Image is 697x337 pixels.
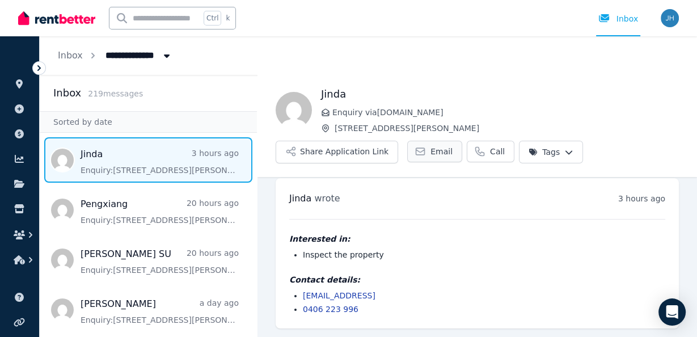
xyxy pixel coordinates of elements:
h2: Inbox [53,85,81,101]
h1: Jinda [321,86,679,102]
img: RentBetter [18,10,95,27]
span: Tags [529,146,560,158]
span: Email [430,146,453,157]
span: Call [490,146,505,157]
a: [EMAIL_ADDRESS] [303,291,375,300]
img: Jinda [276,92,312,128]
time: 3 hours ago [618,194,665,203]
div: Inbox [598,13,638,24]
span: wrote [314,193,340,204]
span: Jinda [289,193,311,204]
h4: Contact details: [289,274,665,285]
a: Call [467,141,514,162]
span: Ctrl [204,11,221,26]
a: [PERSON_NAME] SU20 hours agoEnquiry:[STREET_ADDRESS][PERSON_NAME]. [81,247,239,276]
span: Enquiry via [DOMAIN_NAME] [332,107,679,118]
a: Inbox [58,50,83,61]
button: Tags [519,141,583,163]
div: Sorted by date [40,111,257,133]
button: Share Application Link [276,141,398,163]
a: Pengxiang20 hours agoEnquiry:[STREET_ADDRESS][PERSON_NAME]. [81,197,239,226]
span: [STREET_ADDRESS][PERSON_NAME] [335,123,679,134]
span: 219 message s [88,89,143,98]
img: Serenity Stays Management Pty Ltd [661,9,679,27]
div: Open Intercom Messenger [658,298,686,326]
a: Email [407,141,462,162]
a: 0406 223 996 [303,305,358,314]
h4: Interested in: [289,233,665,245]
a: Jinda3 hours agoEnquiry:[STREET_ADDRESS][PERSON_NAME]. [81,148,239,176]
nav: Breadcrumb [40,36,191,75]
span: k [226,14,230,23]
li: Inspect the property [303,249,665,260]
a: [PERSON_NAME]a day agoEnquiry:[STREET_ADDRESS][PERSON_NAME]. [81,297,239,326]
